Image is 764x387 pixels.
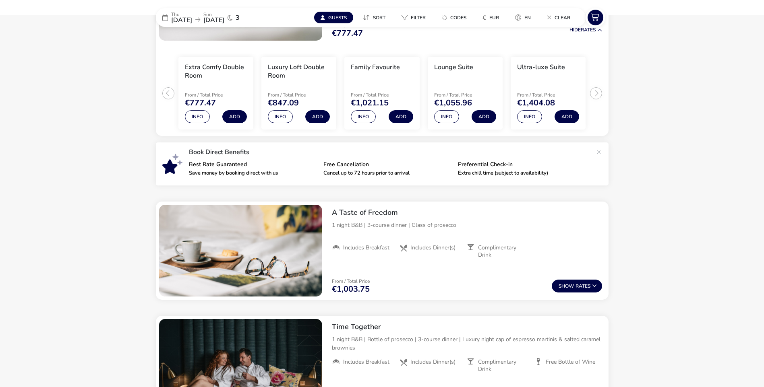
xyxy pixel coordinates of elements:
[268,99,299,107] span: €847.09
[189,162,317,167] p: Best Rate Guaranteed
[236,14,240,21] span: 3
[434,93,496,97] p: From / Total Price
[458,171,586,176] p: Extra chill time (subject to availability)
[268,93,330,97] p: From / Total Price
[189,171,317,176] p: Save money by booking direct with us
[332,335,602,352] p: 1 night B&B | Bottle of prosecco | 3-course dinner | Luxury night cap of espresso martinis & salt...
[410,358,456,366] span: Includes Dinner(s)
[476,12,505,23] button: €EUR
[540,12,580,23] naf-pibe-menu-bar-item: Clear
[156,8,277,27] div: Thu[DATE]Sun[DATE]3
[555,14,570,21] span: Clear
[517,110,542,123] button: Info
[478,244,528,259] span: Complimentary Drink
[185,99,216,107] span: €777.47
[323,171,451,176] p: Cancel up to 72 hours prior to arrival
[555,110,579,123] button: Add
[332,221,602,229] p: 1 night B&B | 3-course dinner | Glass of prosecco
[489,14,499,21] span: EUR
[332,279,370,284] p: From / Total Price
[268,63,330,80] h3: Luxury Loft Double Room
[325,316,609,379] div: Time Together1 night B&B | Bottle of prosecco | 3-course dinner | Luxury night cap of espresso ma...
[340,54,423,133] swiper-slide: 3 / 5
[268,110,293,123] button: Info
[343,244,389,251] span: Includes Breakfast
[434,63,473,72] h3: Lounge Suite
[458,162,586,167] p: Preferential Check-in
[356,12,395,23] naf-pibe-menu-bar-item: Sort
[356,12,392,23] button: Sort
[332,208,602,217] h2: A Taste of Freedom
[203,12,224,17] p: Sun
[517,63,565,72] h3: Ultra-luxe Suite
[411,14,426,21] span: Filter
[343,358,389,366] span: Includes Breakfast
[546,358,595,366] span: Free Bottle of Wine
[395,12,432,23] button: Filter
[257,54,340,133] swiper-slide: 2 / 5
[482,14,486,22] i: €
[351,99,389,107] span: €1,021.15
[174,54,257,133] swiper-slide: 1 / 5
[478,358,528,373] span: Complimentary Drink
[185,93,247,97] p: From / Total Price
[332,322,602,331] h2: Time Together
[389,110,413,123] button: Add
[524,14,531,21] span: en
[509,12,540,23] naf-pibe-menu-bar-item: en
[435,12,476,23] naf-pibe-menu-bar-item: Codes
[185,110,210,123] button: Info
[332,285,370,293] span: €1,003.75
[559,284,576,289] span: Show
[434,99,472,107] span: €1,055.96
[507,54,590,133] swiper-slide: 5 / 5
[517,93,579,97] p: From / Total Price
[434,110,459,123] button: Info
[351,93,413,97] p: From / Total Price
[203,16,224,25] span: [DATE]
[314,12,353,23] button: Guests
[373,14,385,21] span: Sort
[351,110,376,123] button: Info
[332,29,363,37] span: €777.47
[351,63,400,72] h3: Family Favourite
[314,12,356,23] naf-pibe-menu-bar-item: Guests
[410,244,456,251] span: Includes Dinner(s)
[185,63,247,80] h3: Extra Comfy Double Room
[435,12,473,23] button: Codes
[395,12,435,23] naf-pibe-menu-bar-item: Filter
[171,16,192,25] span: [DATE]
[569,27,581,33] span: Hide
[325,202,609,265] div: A Taste of Freedom1 night B&B | 3-course dinner | Glass of proseccoIncludes BreakfastIncludes Din...
[509,12,537,23] button: en
[517,99,555,107] span: €1,404.08
[424,54,507,133] swiper-slide: 4 / 5
[472,110,496,123] button: Add
[171,12,192,17] p: Thu
[552,280,602,292] button: ShowRates
[222,110,247,123] button: Add
[569,27,602,33] button: HideRates
[450,14,466,21] span: Codes
[305,110,330,123] button: Add
[476,12,509,23] naf-pibe-menu-bar-item: €EUR
[189,149,592,155] p: Book Direct Benefits
[159,205,322,296] swiper-slide: 1 / 1
[328,14,347,21] span: Guests
[323,162,451,167] p: Free Cancellation
[540,12,577,23] button: Clear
